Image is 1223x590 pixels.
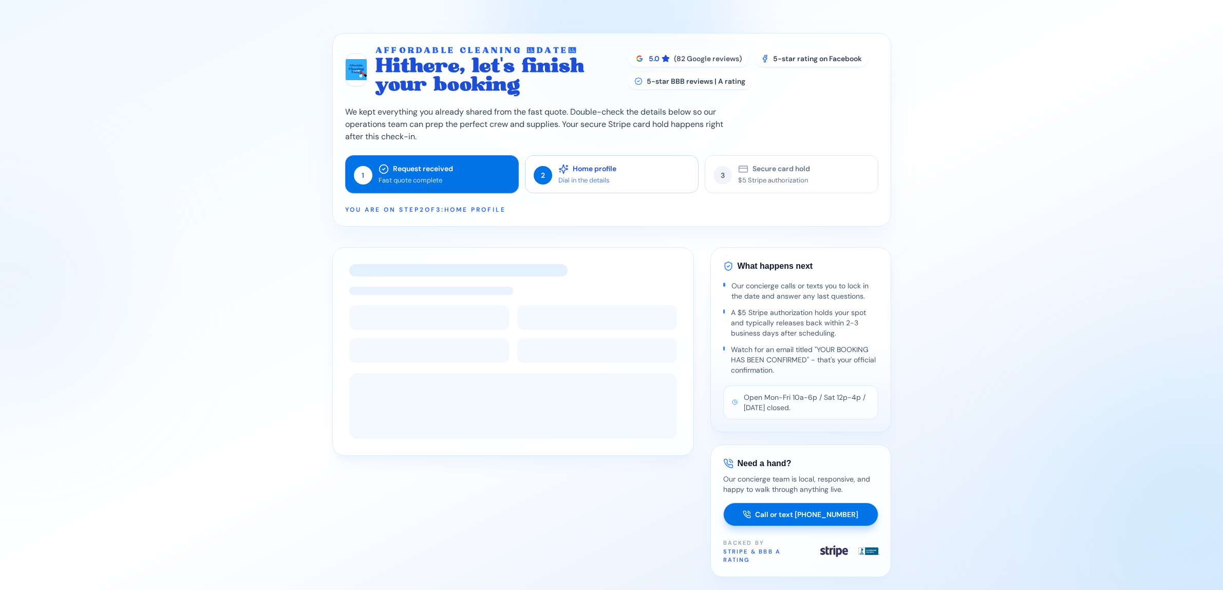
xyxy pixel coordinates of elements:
div: 5-star BBB reviews | A rating [628,73,751,89]
p: Our concierge team is local, responsive, and happy to walk through anything live. [723,474,878,494]
span: 5.0 [649,53,670,64]
h1: Hi there , let s finish your booking [375,56,616,94]
span: (82 Google reviews) [674,53,742,64]
div: 1 [354,166,372,185]
li: Our concierge calls or texts you to lock in the date and answer any last questions. [723,281,878,301]
p: We kept everything you already shared from the fast quote. Double-check the details below so our ... [345,106,740,143]
p: $5 Stripe authorization [738,176,810,185]
li: A $5 Stripe authorization holds your spot and typically releases back within 2-3 business days af... [723,307,878,338]
img: Stripe [816,539,852,563]
h3: Need a hand? [723,457,878,470]
div: Open Mon-Fri 10a-6p / Sat 12p-4p / [DATE] closed. [723,385,878,419]
a: Call or text [PHONE_NUMBER] [723,503,878,526]
span: Stripe & BBB A Rating [723,547,808,564]
p: Secure card hold [752,164,810,174]
p: Home profile [573,164,616,174]
li: Watch for an email titled "YOUR BOOKING HAS BEEN CONFIRMED" - that's your official confirmation. [723,344,878,375]
img: Affordable Cleaning Today [346,59,367,80]
p: Request received [393,164,453,174]
p: You are on step 2 of 3 : Home profile [345,206,878,214]
div: 2 [534,166,552,185]
p: Affordable Cleaning [DATE] [375,46,616,56]
span: Backed by [723,539,808,547]
div: 5-star rating on Facebook [755,50,868,67]
span: ' [500,52,503,78]
p: Dial in the details [558,176,616,185]
p: Fast quote complete [379,176,453,185]
img: Google [634,53,645,64]
h3: What happens next [723,260,878,272]
img: Better Business Bureau [858,547,880,555]
div: 3 [713,166,732,185]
